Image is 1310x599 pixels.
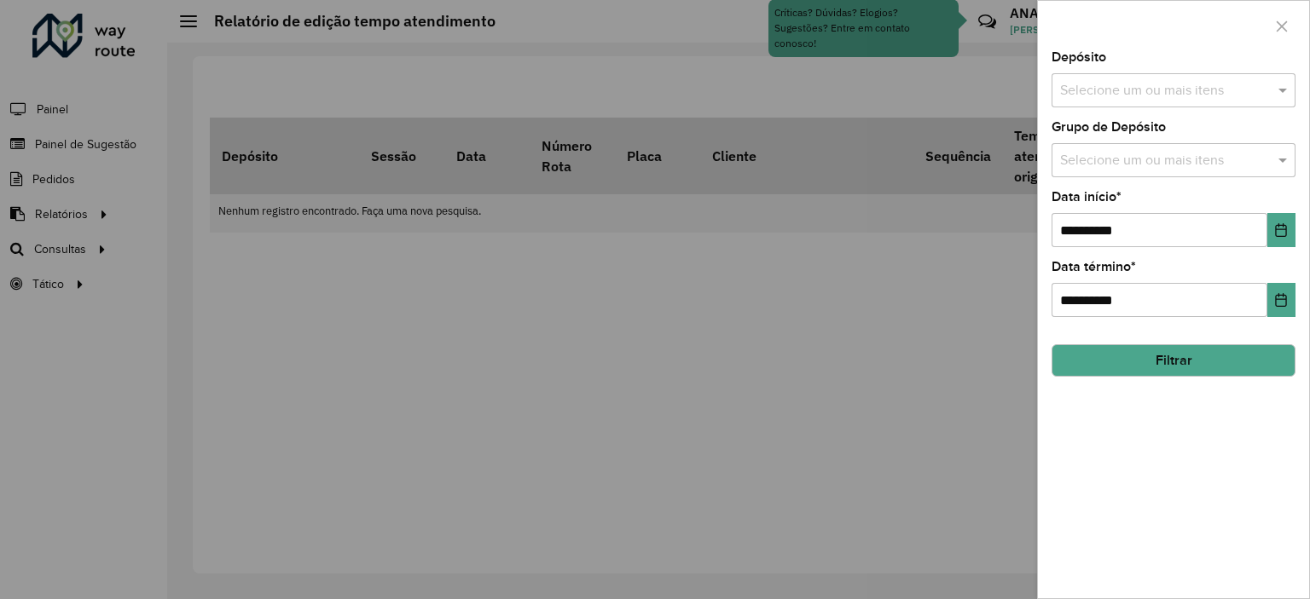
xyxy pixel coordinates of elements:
[1052,344,1296,377] button: Filtrar
[1267,283,1296,317] button: Choose Date
[1052,187,1122,207] label: Data início
[1052,117,1166,137] label: Grupo de Depósito
[1052,47,1106,67] label: Depósito
[1267,213,1296,247] button: Choose Date
[1052,256,1136,277] label: Data término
